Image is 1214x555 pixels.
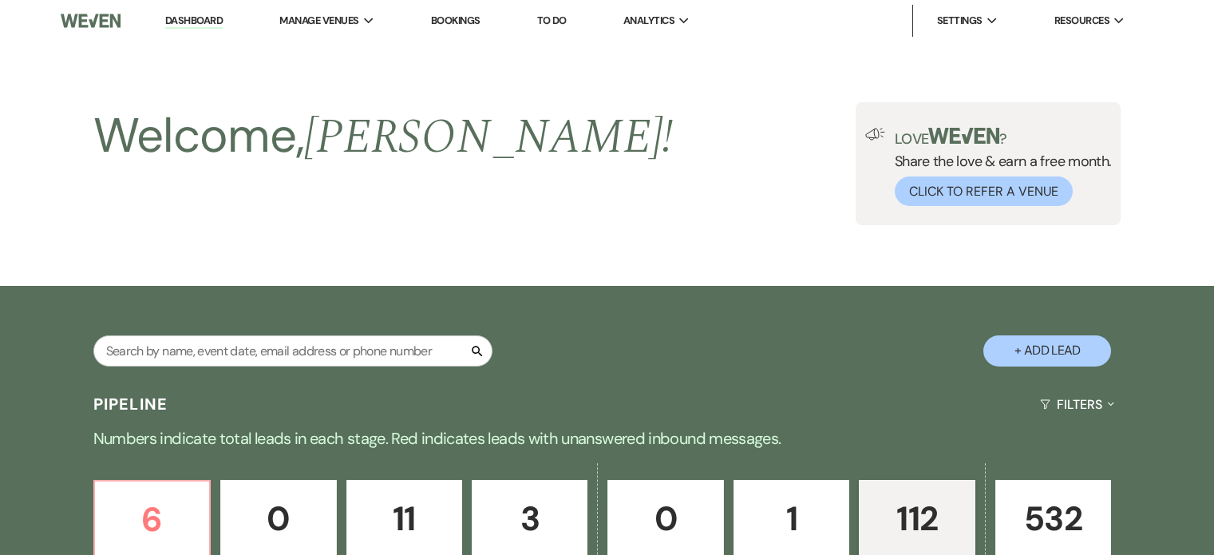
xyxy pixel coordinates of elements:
[33,426,1182,451] p: Numbers indicate total leads in each stage. Red indicates leads with unanswered inbound messages.
[431,14,480,27] a: Bookings
[357,492,452,545] p: 11
[1006,492,1101,545] p: 532
[105,493,200,546] p: 6
[744,492,839,545] p: 1
[304,101,673,174] span: [PERSON_NAME] !
[61,4,121,38] img: Weven Logo
[869,492,964,545] p: 112
[93,102,674,171] h2: Welcome,
[482,492,577,545] p: 3
[93,335,492,367] input: Search by name, event date, email address or phone number
[928,128,999,144] img: weven-logo-green.svg
[937,13,983,29] span: Settings
[865,128,885,141] img: loud-speaker-illustration.svg
[231,492,326,545] p: 0
[623,13,674,29] span: Analytics
[93,393,168,415] h3: Pipeline
[165,14,223,29] a: Dashboard
[618,492,713,545] p: 0
[1054,13,1109,29] span: Resources
[885,128,1112,206] div: Share the love & earn a free month.
[895,176,1073,206] button: Click to Refer a Venue
[983,335,1111,367] button: + Add Lead
[537,14,567,27] a: To Do
[895,128,1112,146] p: Love ?
[1034,383,1121,426] button: Filters
[279,13,358,29] span: Manage Venues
